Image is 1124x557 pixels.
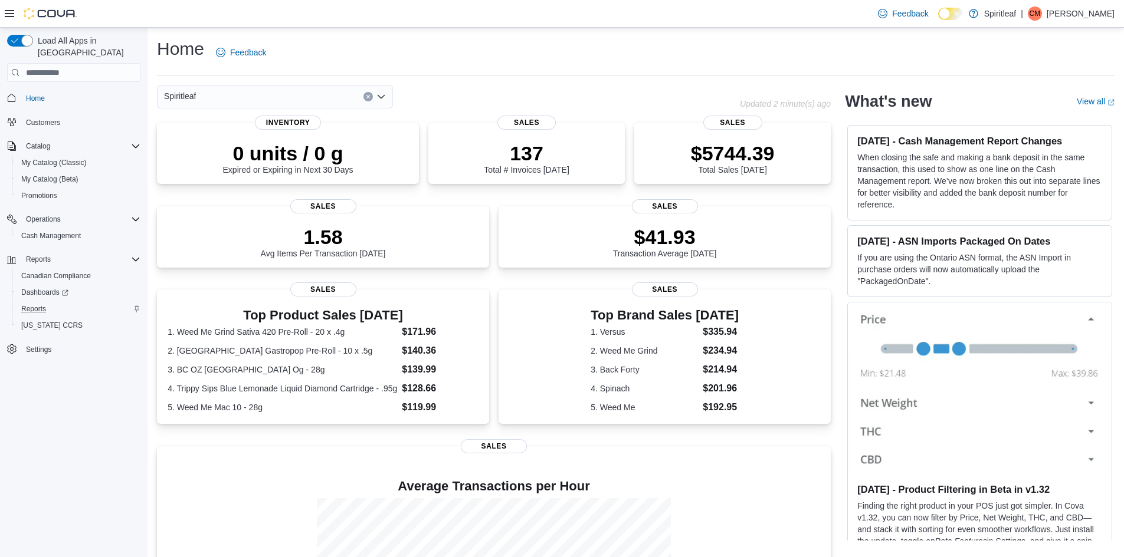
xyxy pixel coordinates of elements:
[21,91,50,106] a: Home
[290,282,356,296] span: Sales
[1028,6,1042,21] div: Connor Marjoribanks
[17,318,140,332] span: Washington CCRS
[21,231,81,240] span: Cash Management
[21,115,140,130] span: Customers
[223,141,353,165] p: 0 units / 0 g
[33,35,140,58] span: Load All Apps in [GEOGRAPHIC_DATA]
[168,308,479,322] h3: Top Product Sales [DATE]
[845,92,932,111] h2: What's new
[402,362,479,377] dd: $139.99
[17,156,91,170] a: My Catalog (Classic)
[21,304,46,314] span: Reports
[591,364,698,375] dt: 3. Back Forty
[461,439,527,453] span: Sales
[484,141,569,174] div: Total # Invoices [DATE]
[12,284,145,301] a: Dashboards
[12,154,145,171] button: My Catalog (Classic)
[691,141,775,174] div: Total Sales [DATE]
[1030,6,1041,21] span: CM
[402,400,479,414] dd: $119.99
[1021,6,1023,21] p: |
[17,302,140,316] span: Reports
[591,401,698,413] dt: 5. Weed Me
[703,381,739,395] dd: $201.96
[26,141,50,151] span: Catalog
[935,536,987,546] em: Beta Features
[21,271,91,281] span: Canadian Compliance
[591,308,739,322] h3: Top Brand Sales [DATE]
[21,212,140,226] span: Operations
[255,116,321,130] span: Inventory
[17,302,51,316] a: Reports
[17,229,140,243] span: Cash Management
[1107,99,1115,106] svg: External link
[857,135,1102,147] h3: [DATE] - Cash Management Report Changes
[402,344,479,358] dd: $140.36
[17,172,140,186] span: My Catalog (Beta)
[12,301,145,317] button: Reports
[17,229,86,243] a: Cash Management
[363,92,373,101] button: Clear input
[632,282,698,296] span: Sales
[17,172,83,186] a: My Catalog (Beta)
[497,116,556,130] span: Sales
[21,252,55,266] button: Reports
[21,342,56,357] a: Settings
[17,269,96,283] a: Canadian Compliance
[166,479,821,493] h4: Average Transactions per Hour
[376,92,386,101] button: Open list of options
[613,225,717,258] div: Transaction Average [DATE]
[26,94,45,103] span: Home
[21,116,65,130] a: Customers
[691,141,775,165] p: $5744.39
[17,189,62,203] a: Promotions
[2,251,145,268] button: Reports
[703,400,739,414] dd: $192.95
[17,285,73,299] a: Dashboards
[703,344,739,358] dd: $234.94
[2,138,145,154] button: Catalog
[2,341,145,358] button: Settings
[892,8,928,19] span: Feedback
[21,139,140,153] span: Catalog
[12,317,145,334] button: [US_STATE] CCRS
[7,84,140,388] nav: Complex example
[12,171,145,187] button: My Catalog (Beta)
[12,268,145,284] button: Canadian Compliance
[21,139,55,153] button: Catalog
[21,342,140,357] span: Settings
[857,252,1102,287] p: If you are using the Ontario ASN format, the ASN Import in purchase orders will now automatically...
[261,225,386,258] div: Avg Items Per Transaction [DATE]
[632,199,698,213] span: Sales
[1047,6,1115,21] p: [PERSON_NAME]
[157,37,204,61] h1: Home
[703,362,739,377] dd: $214.94
[591,326,698,338] dt: 1. Versus
[17,285,140,299] span: Dashboards
[938,20,939,21] span: Dark Mode
[21,174,78,184] span: My Catalog (Beta)
[857,151,1102,210] p: When closing the safe and making a bank deposit in the same transaction, this used to show as one...
[591,383,698,394] dt: 4. Spinach
[21,191,57,200] span: Promotions
[21,158,87,167] span: My Catalog (Classic)
[26,118,60,127] span: Customers
[24,8,77,19] img: Cova
[484,141,569,165] p: 137
[17,318,87,332] a: [US_STATE] CCRS
[21,212,65,226] button: Operations
[164,89,196,103] span: Spiritleaf
[2,211,145,228] button: Operations
[168,401,397,413] dt: 5. Weed Me Mac 10 - 28g
[21,252,140,266] span: Reports
[402,381,479,395] dd: $128.66
[740,99,831,108] p: Updated 2 minute(s) ago
[984,6,1016,21] p: Spiritleaf
[21,321,83,330] span: [US_STATE] CCRS
[703,325,739,339] dd: $335.94
[591,345,698,357] dt: 2. Weed Me Grind
[873,2,933,25] a: Feedback
[613,225,717,249] p: $41.93
[402,325,479,339] dd: $171.96
[21,288,68,297] span: Dashboards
